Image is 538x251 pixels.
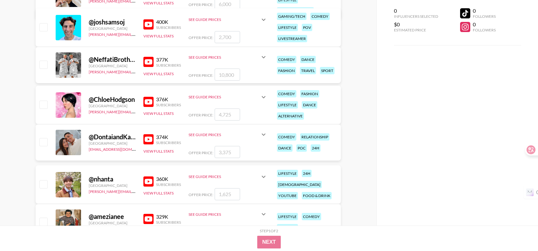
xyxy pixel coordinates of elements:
[89,18,136,26] div: @ joshsamsoj
[156,134,181,140] div: 374K
[89,108,183,114] a: [PERSON_NAME][EMAIL_ADDRESS][DOMAIN_NAME]
[473,14,496,19] div: Followers
[277,144,293,152] div: dance
[189,17,260,22] div: See Guide Prices
[302,24,312,31] div: pov
[189,12,267,27] div: See Guide Prices
[394,21,438,28] div: $0
[143,134,154,144] img: YouTube
[473,28,496,32] div: Followers
[277,170,298,177] div: lifestyle
[189,2,213,7] span: Offer Price:
[156,102,181,107] div: Subscribers
[215,188,240,200] input: 1,625
[89,103,136,108] div: [GEOGRAPHIC_DATA]
[156,176,181,182] div: 360K
[89,56,136,63] div: @ NeffatiBrothers
[277,192,298,199] div: youtube
[300,133,329,141] div: relationship
[215,31,240,43] input: 2,700
[143,57,154,67] img: YouTube
[277,101,298,109] div: lifestyle
[89,146,153,152] a: [EMAIL_ADDRESS][DOMAIN_NAME]
[277,35,307,42] div: livestreamer
[300,67,316,74] div: travel
[394,14,438,19] div: Influencers Selected
[143,176,154,187] img: YouTube
[296,144,307,152] div: poc
[89,175,136,183] div: @ nhanta
[143,19,154,30] img: YouTube
[89,133,136,141] div: @ DontaiandKaory
[277,181,322,188] div: [DEMOGRAPHIC_DATA]
[277,56,296,63] div: comedy
[473,8,496,14] div: 0
[189,89,267,105] div: See Guide Prices
[156,96,181,102] div: 376K
[143,97,154,107] img: YouTube
[302,170,312,177] div: 24h
[189,169,267,184] div: See Guide Prices
[89,63,136,68] div: [GEOGRAPHIC_DATA]
[215,109,240,121] input: 4,725
[143,34,174,38] button: View Full Stats
[189,132,260,137] div: See Guide Prices
[89,213,136,221] div: @ amezianee
[189,174,260,179] div: See Guide Prices
[143,149,174,154] button: View Full Stats
[506,219,530,243] iframe: Drift Widget Chat Controller
[320,67,335,74] div: sport
[310,13,330,20] div: comedy
[89,188,213,194] a: [PERSON_NAME][EMAIL_ADDRESS][PERSON_NAME][DOMAIN_NAME]
[156,56,181,63] div: 377K
[189,192,213,197] span: Offer Price:
[189,73,213,78] span: Offer Price:
[143,71,174,76] button: View Full Stats
[277,67,296,74] div: fashion
[89,183,136,188] div: [GEOGRAPHIC_DATA]
[215,146,240,158] input: 3,375
[156,63,181,68] div: Subscribers
[189,113,213,117] span: Offer Price:
[277,213,298,220] div: lifestyle
[189,55,260,60] div: See Guide Prices
[277,13,307,20] div: gaming/tech
[189,35,213,40] span: Offer Price:
[302,192,332,199] div: food & drink
[89,96,136,103] div: @ ChloeHodgson
[302,101,317,109] div: dance
[277,133,296,141] div: comedy
[473,21,496,28] div: 0
[156,214,181,220] div: 329K
[302,213,321,220] div: comedy
[89,221,136,225] div: [GEOGRAPHIC_DATA]
[143,111,174,116] button: View Full Stats
[189,50,267,65] div: See Guide Prices
[156,182,181,187] div: Subscribers
[89,141,136,146] div: [GEOGRAPHIC_DATA]
[260,228,278,233] div: Step 1 of 2
[277,90,296,97] div: comedy
[156,19,181,25] div: 400K
[189,127,267,142] div: See Guide Prices
[215,69,240,81] input: 10,800
[277,7,314,15] div: cooking/baking
[189,95,260,99] div: See Guide Prices
[156,220,181,225] div: Subscribers
[189,207,267,222] div: See Guide Prices
[277,112,304,120] div: alternative
[89,26,136,31] div: [GEOGRAPHIC_DATA]
[394,28,438,32] div: Estimated Price
[277,24,298,31] div: lifestyle
[257,236,281,248] button: Next
[89,68,183,74] a: [PERSON_NAME][EMAIL_ADDRESS][DOMAIN_NAME]
[143,214,154,224] img: YouTube
[277,224,298,231] div: youtube
[394,8,438,14] div: 0
[311,144,321,152] div: 24h
[189,150,213,155] span: Offer Price:
[89,31,183,37] a: [PERSON_NAME][EMAIL_ADDRESS][DOMAIN_NAME]
[300,90,319,97] div: fashion
[156,25,181,30] div: Subscribers
[300,56,316,63] div: dance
